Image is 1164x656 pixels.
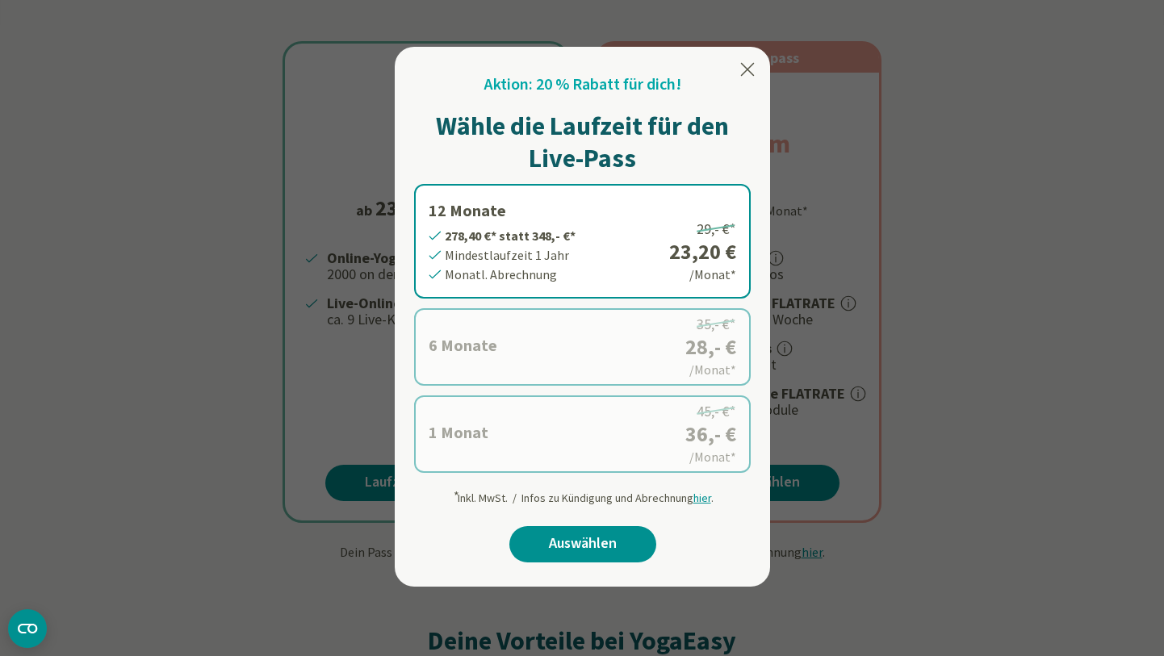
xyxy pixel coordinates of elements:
[509,526,656,562] a: Auswählen
[414,110,751,174] h1: Wähle die Laufzeit für den Live-Pass
[452,483,714,507] div: Inkl. MwSt. / Infos zu Kündigung und Abrechnung .
[693,491,711,505] span: hier
[484,73,681,97] h2: Aktion: 20 % Rabatt für dich!
[8,609,47,648] button: CMP-Widget öffnen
